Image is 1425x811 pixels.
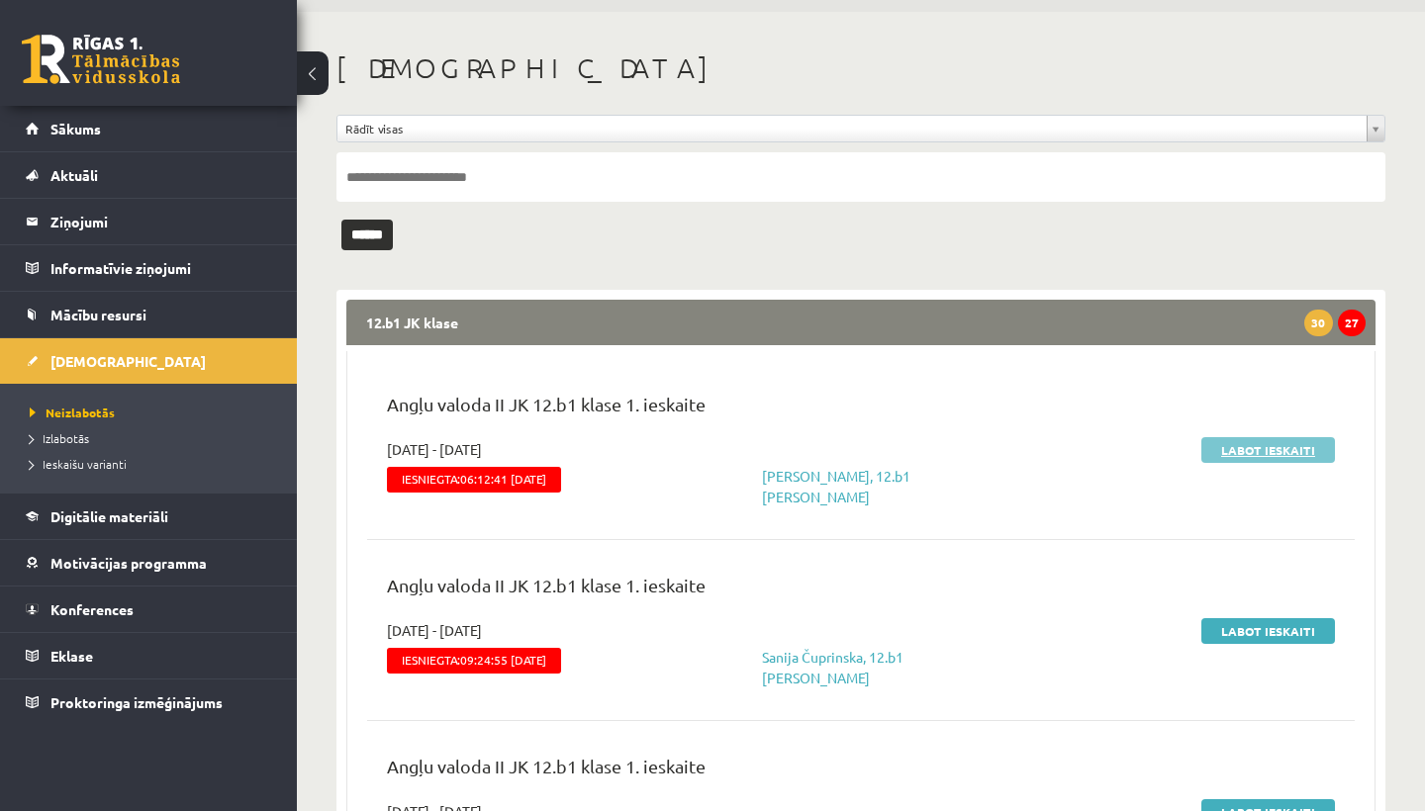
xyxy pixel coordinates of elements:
a: Sanija Čuprinska, 12.b1 [PERSON_NAME] [762,648,903,686]
h1: [DEMOGRAPHIC_DATA] [336,51,1385,85]
legend: Informatīvie ziņojumi [50,245,272,291]
a: [DEMOGRAPHIC_DATA] [26,338,272,384]
a: Rādīt visas [337,116,1384,141]
a: Proktoringa izmēģinājums [26,679,272,725]
span: Izlabotās [30,430,89,446]
span: Ieskaišu varianti [30,456,127,472]
p: Angļu valoda II JK 12.b1 klase 1. ieskaite [387,391,1335,427]
a: Motivācijas programma [26,540,272,586]
span: Neizlabotās [30,405,115,420]
a: [PERSON_NAME], 12.b1 [PERSON_NAME] [762,467,910,505]
a: Neizlabotās [30,404,277,421]
span: 06:12:41 [DATE] [460,472,546,486]
span: Iesniegta: [387,648,561,674]
span: Aktuāli [50,166,98,184]
a: Digitālie materiāli [26,494,272,539]
a: Labot ieskaiti [1201,437,1335,463]
a: Ziņojumi [26,199,272,244]
span: [DATE] - [DATE] [387,439,482,460]
a: Konferences [26,586,272,632]
span: Digitālie materiāli [50,507,168,525]
a: Informatīvie ziņojumi [26,245,272,291]
span: 30 [1304,310,1332,336]
span: [DEMOGRAPHIC_DATA] [50,352,206,370]
span: Mācību resursi [50,306,146,323]
a: Mācību resursi [26,292,272,337]
a: Aktuāli [26,152,272,198]
a: Sākums [26,106,272,151]
span: [DATE] - [DATE] [387,620,482,641]
p: Angļu valoda II JK 12.b1 klase 1. ieskaite [387,572,1335,608]
a: Izlabotās [30,429,277,447]
span: Eklase [50,647,93,665]
legend: 12.b1 JK klase [346,300,1376,345]
span: Motivācijas programma [50,554,207,572]
span: Rādīt visas [345,116,1359,141]
span: Proktoringa izmēģinājums [50,693,223,711]
a: Ieskaišu varianti [30,455,277,473]
a: Eklase [26,633,272,678]
a: Rīgas 1. Tālmācības vidusskola [22,35,180,84]
span: 27 [1338,310,1366,336]
span: 09:24:55 [DATE] [460,653,546,667]
span: Iesniegta: [387,467,561,493]
span: Konferences [50,600,134,618]
span: Sākums [50,120,101,137]
legend: Ziņojumi [50,199,272,244]
a: Labot ieskaiti [1201,618,1335,644]
p: Angļu valoda II JK 12.b1 klase 1. ieskaite [387,753,1335,789]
